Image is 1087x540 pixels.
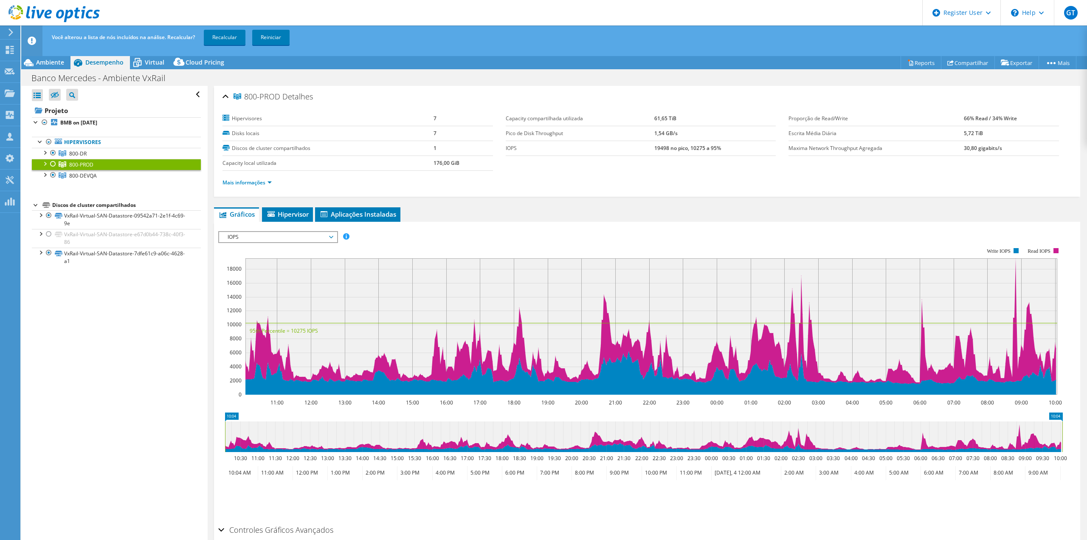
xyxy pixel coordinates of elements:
span: Virtual [145,58,164,66]
text: 15:00 [406,399,419,406]
b: 19498 no pico, 10275 a 95% [654,144,721,152]
text: 03:00 [812,399,825,406]
a: Reiniciar [252,30,290,45]
text: 00:00 [710,399,724,406]
text: 00:00 [705,455,718,462]
text: 20:30 [583,455,596,462]
label: Disks locais [222,129,434,138]
text: 23:00 [670,455,683,462]
a: Projeto [32,104,201,117]
span: Gráficos [218,210,255,218]
text: 07:30 [966,455,980,462]
span: 800-PROD [69,161,93,168]
text: 18:00 [496,455,509,462]
text: Read IOPS [1028,248,1051,254]
text: 17:00 [473,399,487,406]
text: 13:30 [338,455,352,462]
text: 08:00 [984,455,997,462]
label: Pico de Disk Throughput [506,129,654,138]
text: 06:30 [932,455,945,462]
a: BMB on [DATE] [32,117,201,128]
text: 10:00 [1049,399,1062,406]
text: 14000 [227,293,242,300]
text: 21:00 [609,399,622,406]
a: Recalcular [204,30,245,45]
text: 23:30 [687,455,701,462]
text: 12:00 [286,455,299,462]
text: 21:00 [600,455,613,462]
span: IOPS [223,232,332,242]
text: 11:30 [269,455,282,462]
b: 176,00 GiB [434,159,459,167]
span: Você alterou a lista de nós incluídos na análise. Recalcular? [52,34,195,41]
a: Mais [1039,56,1076,69]
text: 10000 [227,321,242,328]
text: 16:30 [443,455,456,462]
text: Write IOPS [987,248,1011,254]
text: 10:00 [1054,455,1067,462]
span: Aplicações Instaladas [319,210,396,218]
a: 800-DEVQA [32,170,201,181]
div: Discos de cluster compartilhados [52,200,201,210]
text: 01:30 [757,455,770,462]
span: 800-DR [69,150,87,157]
a: VxRail-Virtual-SAN-Datastore-09542a71-2e1f-4c69-9e [32,210,201,229]
text: 20:00 [575,399,588,406]
text: 03:30 [827,455,840,462]
a: VxRail-Virtual-SAN-Datastore-7dfe61c9-a06c-4628-a1 [32,248,201,266]
a: Compartilhar [941,56,995,69]
text: 0 [239,391,242,398]
label: Capacity compartilhada utilizada [506,114,654,123]
text: 08:30 [1001,455,1014,462]
b: 7 [434,115,436,122]
text: 17:30 [478,455,491,462]
span: Ambiente [36,58,64,66]
span: Hipervisor [266,210,309,218]
b: 30,80 gigabits/s [964,144,1002,152]
text: 14:30 [373,455,386,462]
text: 01:00 [740,455,753,462]
label: Capacity local utilizada [222,159,434,167]
text: 18:30 [513,455,526,462]
text: 14:00 [356,455,369,462]
text: 06:00 [913,399,926,406]
text: 05:00 [879,399,893,406]
svg: \n [1011,9,1019,17]
text: 22:00 [635,455,648,462]
a: 800-DR [32,148,201,159]
text: 11:00 [251,455,265,462]
text: 15:30 [408,455,421,462]
h1: Banco Mercedes - Ambiente VxRail [28,74,179,83]
b: 7 [434,130,436,137]
text: 09:00 [1015,399,1028,406]
text: 05:00 [879,455,893,462]
text: 2000 [230,377,242,384]
label: Hipervisores [222,114,434,123]
span: Cloud Pricing [186,58,224,66]
text: 05:30 [897,455,910,462]
text: 8000 [230,335,242,342]
text: 02:00 [778,399,791,406]
text: 17:00 [461,455,474,462]
text: 6000 [230,349,242,356]
text: 19:30 [548,455,561,462]
text: 11:00 [270,399,284,406]
text: 13:00 [338,399,352,406]
text: 23:00 [676,399,690,406]
text: 14:00 [372,399,385,406]
a: Exportar [994,56,1039,69]
b: 5,72 TiB [964,130,983,137]
a: Hipervisores [32,137,201,148]
text: 01:00 [744,399,758,406]
label: IOPS [506,144,654,153]
label: Discos de cluster compartilhados [222,144,434,153]
text: 04:00 [846,399,859,406]
text: 19:00 [530,455,543,462]
label: Escrita Média Diária [788,129,964,138]
text: 09:30 [1036,455,1049,462]
text: 02:00 [774,455,788,462]
h2: Controles Gráficos Avançados [218,521,333,538]
a: Mais informações [222,179,272,186]
text: 12:30 [304,455,317,462]
text: 16:00 [426,455,439,462]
